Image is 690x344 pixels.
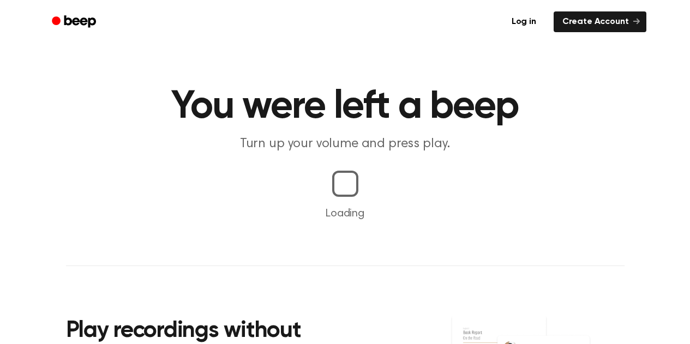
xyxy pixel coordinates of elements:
[44,11,106,33] a: Beep
[136,135,555,153] p: Turn up your volume and press play.
[66,87,625,126] h1: You were left a beep
[13,206,677,222] p: Loading
[501,9,547,34] a: Log in
[554,11,646,32] a: Create Account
